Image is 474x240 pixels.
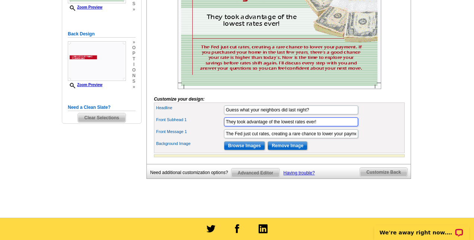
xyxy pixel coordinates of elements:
h5: Need a Clean Slate? [68,104,136,111]
iframe: LiveChat chat widget [369,217,474,240]
a: Having trouble? [284,170,315,176]
span: s [132,79,136,84]
i: Customize your design: [154,97,205,102]
label: Front Message 1 [156,129,223,135]
span: i [132,62,136,67]
a: Advanced Editor [231,168,280,178]
a: Zoom Preview [68,83,102,87]
span: s [132,1,136,7]
input: Browse Images [224,141,265,150]
input: Remove Image [268,141,307,150]
span: o [132,67,136,73]
label: Headline [156,105,223,111]
span: o [132,45,136,51]
span: Advanced Editor [231,168,279,177]
label: Front Subhead 1 [156,117,223,123]
span: Customize Back [360,168,407,177]
span: n [132,73,136,79]
div: Need additional customization options? [150,168,231,177]
span: Clear Selections [78,113,125,122]
h5: Back Design [68,31,136,38]
a: Zoom Preview [68,5,102,9]
span: t [132,56,136,62]
img: Z18894559_00001_2.jpg [68,41,126,81]
span: p [132,51,136,56]
span: » [132,40,136,45]
label: Background Image [156,140,223,147]
span: » [132,84,136,90]
span: » [132,7,136,12]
